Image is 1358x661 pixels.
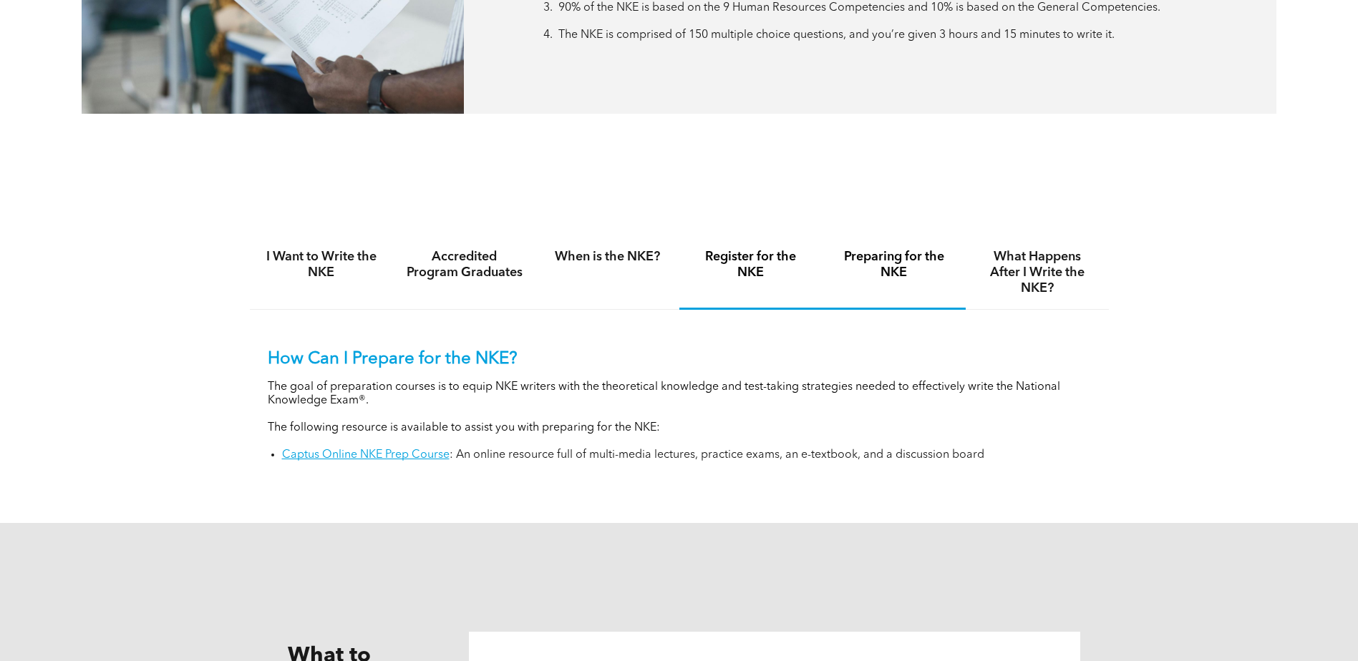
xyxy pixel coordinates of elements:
[263,249,380,280] h4: I Want to Write the NKE
[268,349,1091,370] p: How Can I Prepare for the NKE?
[979,249,1096,296] h4: What Happens After I Write the NKE?
[558,29,1115,41] span: The NKE is comprised of 150 multiple choice questions, and you’re given 3 hours and 15 minutes to...
[282,449,1091,462] li: : An online resource full of multi-media lectures, practice exams, an e-textbook, and a discussio...
[692,249,810,280] h4: Register for the NKE
[268,421,1091,435] p: The following resource is available to assist you with preparing for the NKE:
[406,249,523,280] h4: Accredited Program Graduates
[268,381,1091,408] p: The goal of preparation courses is to equip NKE writers with the theoretical knowledge and test-t...
[835,249,953,280] h4: Preparing for the NKE
[282,449,450,461] a: Captus Online NKE Prep Course
[558,2,1160,14] span: 90% of the NKE is based on the 9 Human Resources Competencies and 10% is based on the General Com...
[549,249,666,265] h4: When is the NKE?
